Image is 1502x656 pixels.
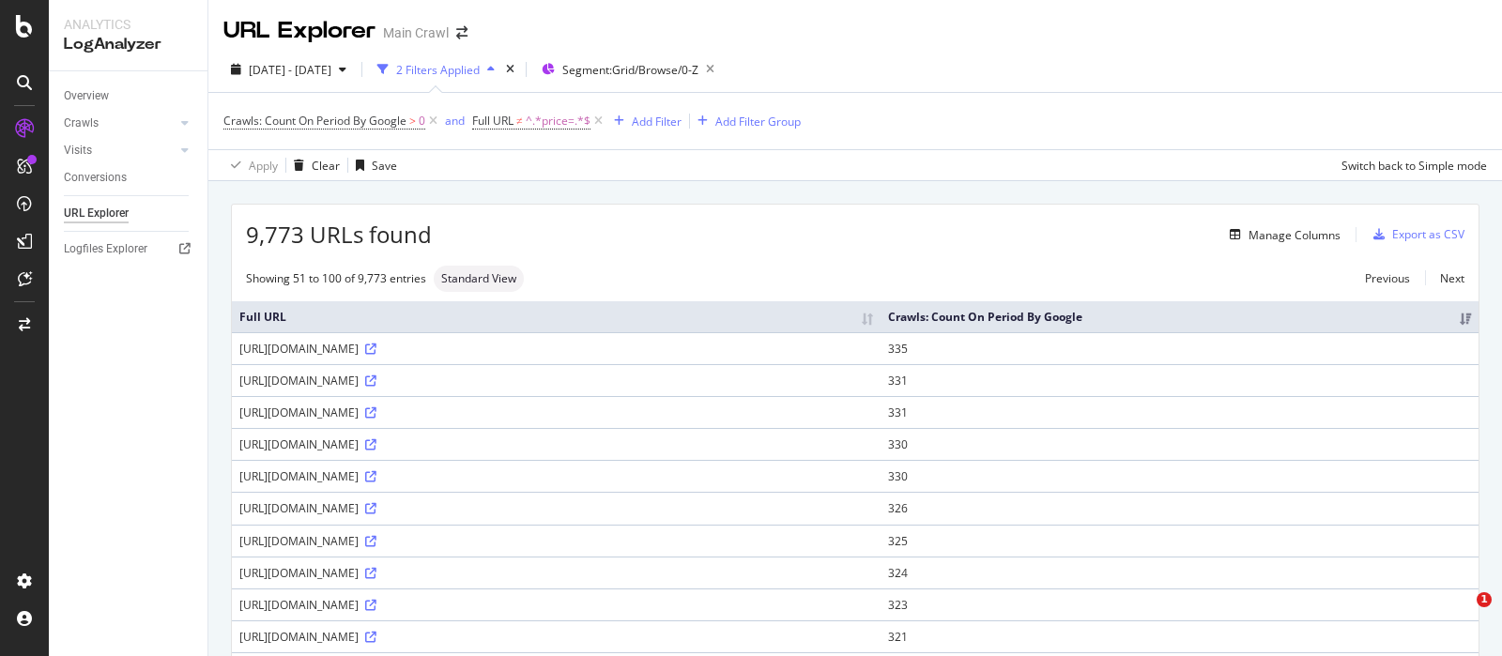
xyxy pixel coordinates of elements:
[1249,227,1341,243] div: Manage Columns
[249,62,331,78] span: [DATE] - [DATE]
[223,150,278,180] button: Apply
[370,54,502,84] button: 2 Filters Applied
[409,113,416,129] span: >
[239,565,873,581] div: [URL][DOMAIN_NAME]
[239,500,873,516] div: [URL][DOMAIN_NAME]
[1392,226,1464,242] div: Export as CSV
[881,588,1479,620] td: 323
[64,15,192,34] div: Analytics
[715,114,801,130] div: Add Filter Group
[64,239,194,259] a: Logfiles Explorer
[419,108,425,134] span: 0
[239,373,873,389] div: [URL][DOMAIN_NAME]
[64,168,127,188] div: Conversions
[312,158,340,174] div: Clear
[562,62,698,78] span: Segment: Grid/Browse/0-Z
[396,62,480,78] div: 2 Filters Applied
[239,468,873,484] div: [URL][DOMAIN_NAME]
[64,34,192,55] div: LogAnalyzer
[64,114,176,133] a: Crawls
[881,557,1479,588] td: 324
[1350,265,1425,292] a: Previous
[434,266,524,292] div: neutral label
[348,150,397,180] button: Save
[881,492,1479,524] td: 326
[246,219,432,251] span: 9,773 URLs found
[445,112,465,130] button: and
[64,204,129,223] div: URL Explorer
[1438,592,1483,637] iframe: Intercom live chat
[239,436,873,452] div: [URL][DOMAIN_NAME]
[372,158,397,174] div: Save
[249,158,278,174] div: Apply
[881,396,1479,428] td: 331
[534,54,722,84] button: Segment:Grid/Browse/0-Z
[64,86,109,106] div: Overview
[239,341,873,357] div: [URL][DOMAIN_NAME]
[881,332,1479,364] td: 335
[64,168,194,188] a: Conversions
[1425,265,1464,292] a: Next
[64,86,194,106] a: Overview
[223,15,375,47] div: URL Explorer
[1366,220,1464,250] button: Export as CSV
[881,460,1479,492] td: 330
[239,533,873,549] div: [URL][DOMAIN_NAME]
[690,110,801,132] button: Add Filter Group
[239,404,873,420] div: [URL][DOMAIN_NAME]
[456,26,467,39] div: arrow-right-arrow-left
[64,204,194,223] a: URL Explorer
[239,597,873,613] div: [URL][DOMAIN_NAME]
[881,301,1479,332] th: Crawls: Count On Period By Google: activate to sort column ascending
[64,141,92,160] div: Visits
[64,239,147,259] div: Logfiles Explorer
[606,110,682,132] button: Add Filter
[223,113,406,129] span: Crawls: Count On Period By Google
[1222,223,1341,246] button: Manage Columns
[1477,592,1492,607] span: 1
[286,150,340,180] button: Clear
[881,620,1479,652] td: 321
[239,629,873,645] div: [URL][DOMAIN_NAME]
[1334,150,1487,180] button: Switch back to Simple mode
[472,113,513,129] span: Full URL
[881,525,1479,557] td: 325
[502,60,518,79] div: times
[881,428,1479,460] td: 330
[246,270,426,286] div: Showing 51 to 100 of 9,773 entries
[526,108,590,134] span: ^.*price=.*$
[1341,158,1487,174] div: Switch back to Simple mode
[223,54,354,84] button: [DATE] - [DATE]
[383,23,449,42] div: Main Crawl
[64,114,99,133] div: Crawls
[881,364,1479,396] td: 331
[441,273,516,284] span: Standard View
[632,114,682,130] div: Add Filter
[232,301,881,332] th: Full URL: activate to sort column ascending
[445,113,465,129] div: and
[516,113,523,129] span: ≠
[64,141,176,160] a: Visits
